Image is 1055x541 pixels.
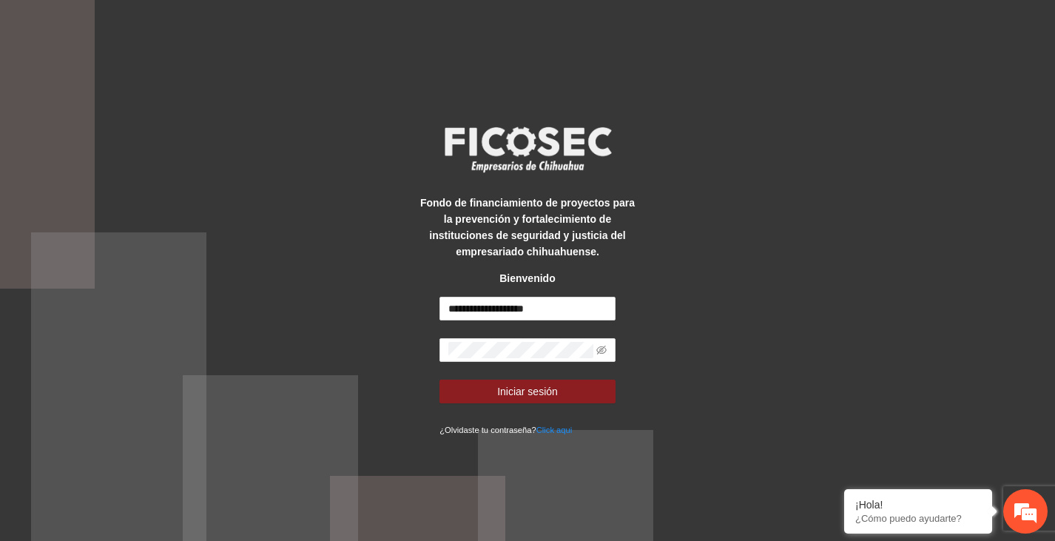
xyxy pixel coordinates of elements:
[77,75,249,95] div: Chatee con nosotros ahora
[499,272,555,284] strong: Bienvenido
[536,426,573,434] a: Click aqui
[855,499,981,511] div: ¡Hola!
[439,426,572,434] small: ¿Olvidaste tu contraseña?
[596,345,607,355] span: eye-invisible
[243,7,278,43] div: Minimizar ventana de chat en vivo
[439,380,616,403] button: Iniciar sesión
[86,182,204,332] span: Estamos en línea.
[420,197,635,258] strong: Fondo de financiamiento de proyectos para la prevención y fortalecimiento de instituciones de seg...
[7,373,282,425] textarea: Escriba su mensaje y pulse “Intro”
[435,122,620,177] img: logo
[497,383,558,400] span: Iniciar sesión
[855,513,981,524] p: ¿Cómo puedo ayudarte?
